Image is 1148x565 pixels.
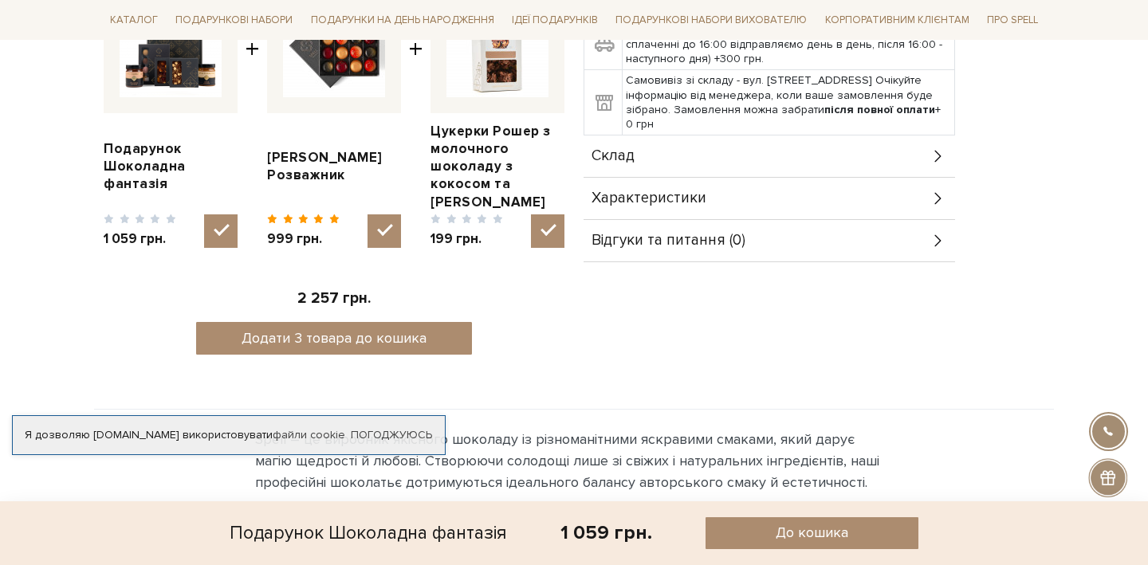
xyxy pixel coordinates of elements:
a: Подарунки на День народження [305,8,501,33]
a: Про Spell [981,8,1044,33]
a: Цукерки Рошер з молочного шоколаду з кокосом та [PERSON_NAME] [431,123,564,210]
a: Подарункові набори [169,8,299,33]
div: Подарунок Шоколадна фантазія [230,517,507,549]
a: Корпоративним клієнтам [819,6,976,33]
span: 2 257 грн. [297,289,371,308]
div: Spell – це виробник якісного шоколаду із різноманітними яскравими смаками, який дарує магію щедро... [255,429,893,493]
button: До кошика [706,517,918,549]
b: після повної оплати [824,103,935,116]
a: Подарункові набори вихователю [609,6,813,33]
span: Відгуки та питання (0) [592,233,745,248]
span: 1 059 грн. [104,230,176,248]
span: До кошика [776,524,848,542]
div: Я дозволяю [DOMAIN_NAME] використовувати [13,428,445,442]
a: файли cookie [273,428,345,441]
td: Самовивіз зі складу - вул. [STREET_ADDRESS] Очікуйте інформацію від менеджера, коли ваше замовлен... [623,70,955,135]
a: Ідеї подарунків [505,8,604,33]
button: Додати 3 товара до кошика [196,322,473,355]
a: [PERSON_NAME] Розважник [267,149,401,184]
span: 999 грн. [267,230,340,248]
span: Характеристики [592,191,706,206]
span: Склад [592,149,635,163]
a: Подарунок Шоколадна фантазія [104,140,238,193]
a: Каталог [104,8,164,33]
a: Погоджуюсь [351,428,432,442]
td: Доставка по [PERSON_NAME] від Uklon Delivery (Замовлення сплаченні до 16:00 відправляємо день в д... [623,19,955,70]
span: 199 грн. [431,230,503,248]
div: 1 059 грн. [560,520,652,545]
